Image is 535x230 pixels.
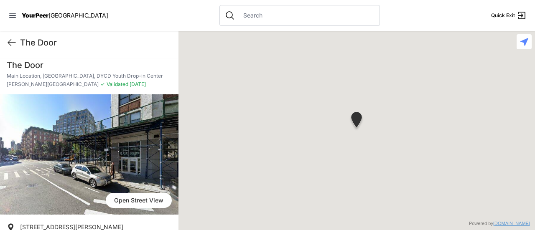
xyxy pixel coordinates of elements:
h1: The Door [7,59,172,71]
a: YourPeer[GEOGRAPHIC_DATA] [22,13,108,18]
input: Search [238,11,374,20]
div: Powered by [469,220,530,227]
span: [PERSON_NAME][GEOGRAPHIC_DATA] [7,81,99,88]
a: [DOMAIN_NAME] [493,221,530,226]
a: Open Street View [106,193,172,208]
span: YourPeer [22,12,48,19]
p: Main Location, [GEOGRAPHIC_DATA], DYCD Youth Drop-in Center [7,73,172,79]
div: Main Location, SoHo, DYCD Youth Drop-in Center [349,112,364,131]
h1: The Door [20,37,172,48]
span: ✓ [100,81,105,88]
span: [GEOGRAPHIC_DATA] [48,12,108,19]
span: [DATE] [128,81,146,87]
span: Quick Exit [491,12,515,19]
a: Quick Exit [491,10,527,20]
span: Validated [107,81,128,87]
